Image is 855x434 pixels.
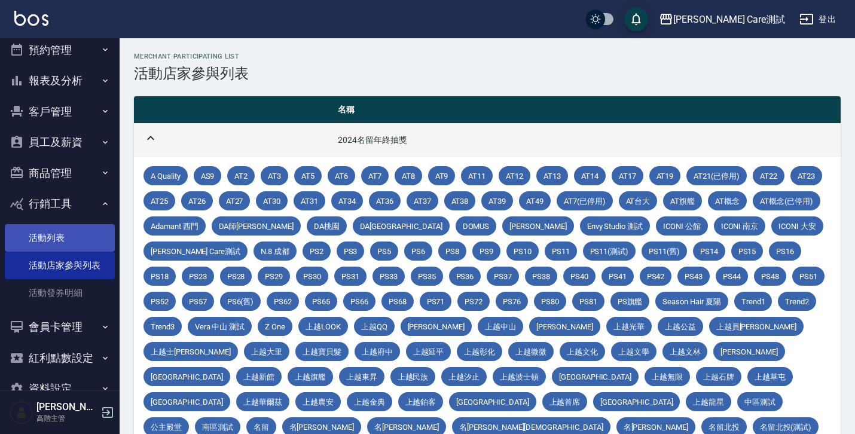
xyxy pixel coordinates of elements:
span: AT25 [143,195,175,207]
span: 名[PERSON_NAME] [367,421,446,433]
a: 活動發券明細 [5,279,115,307]
button: 行銷工具 [5,188,115,219]
span: DOMUS [456,220,497,233]
span: Envy Studio 測試 [580,220,650,233]
span: 名[PERSON_NAME][DEMOGRAPHIC_DATA] [452,421,610,433]
span: AT26 [181,195,213,207]
span: A Quality [143,170,188,182]
span: 上越旗艦 [288,371,333,383]
span: 上越草屯 [747,371,793,383]
span: PS33 [372,270,405,283]
span: AT30 [256,195,288,207]
span: PS52 [143,295,176,308]
span: PS40 [563,270,596,283]
span: 上越華爾茲 [236,396,289,408]
span: PS48 [754,270,786,283]
span: Trend2 [778,295,816,308]
span: 上越微微 [508,346,554,358]
span: [PERSON_NAME] Care測試 [143,245,248,258]
td: 2024名留年終抽獎 [328,124,841,157]
span: Vera 中山 測試 [188,320,252,333]
span: Season Hair 夏陽 [655,295,728,308]
span: [PERSON_NAME] [401,320,472,333]
button: 資料設定 [5,373,115,404]
span: PS15 [731,245,764,258]
span: PS14 [693,245,725,258]
span: PS43 [677,270,710,283]
span: 上越波士頓 [493,371,546,383]
span: 上越士[PERSON_NAME] [143,346,238,358]
span: 上越員[PERSON_NAME] [709,320,804,333]
span: PS62 [267,295,299,308]
button: 紅利點數設定 [5,343,115,374]
span: PS23 [182,270,214,283]
span: AT31 [294,195,325,207]
span: PS旗艦 [610,295,650,308]
a: 活動列表 [5,224,115,252]
span: PS29 [258,270,290,283]
span: AS9 [194,170,222,182]
span: 上越龍星 [686,396,731,408]
span: PS18 [143,270,176,283]
span: 上越中山 [478,320,523,333]
span: 上越民族 [390,371,436,383]
button: 客戶管理 [5,96,115,127]
span: AT12 [499,170,530,182]
span: ICONI 南京 [714,220,766,233]
span: AT49 [519,195,551,207]
span: DA[GEOGRAPHIC_DATA] [353,220,450,233]
span: PS42 [640,270,672,283]
span: PS80 [534,295,566,308]
span: 上越大里 [244,346,289,358]
span: AT7 [361,170,389,182]
span: PS3 [337,245,365,258]
span: 名留北投 [701,421,747,433]
span: PS11(測試) [583,245,636,258]
span: 上越文學 [611,346,656,358]
span: DA桃園 [307,220,347,233]
span: Trend3 [143,320,182,333]
button: save [624,7,648,31]
span: [GEOGRAPHIC_DATA] [593,396,680,408]
span: AT39 [481,195,513,207]
span: 南區測試 [195,421,240,433]
button: 報表及分析 [5,65,115,96]
span: PS10 [506,245,539,258]
span: 上越汐止 [441,371,487,383]
span: AT23 [790,170,822,182]
span: PS35 [411,270,443,283]
span: PS57 [182,295,214,308]
span: AT3 [261,170,288,182]
span: PS66 [343,295,375,308]
img: Person [10,401,33,424]
button: 預約管理 [5,35,115,66]
h2: Merchant Participating List [134,53,841,60]
a: 活動店家參與列表 [5,252,115,279]
span: 上越新館 [236,371,282,383]
button: 會員卡管理 [5,311,115,343]
span: 上越鉑客 [398,396,444,408]
span: PS30 [296,270,328,283]
span: PS6 [404,245,432,258]
span: 上越東昇 [339,371,384,383]
span: 上越農安 [295,396,341,408]
span: 上越公益 [658,320,703,333]
img: Logo [14,11,48,26]
span: [GEOGRAPHIC_DATA] [143,371,230,383]
span: PS8 [438,245,466,258]
span: PS2 [303,245,331,258]
span: 上越光華 [606,320,652,333]
span: 上越金典 [347,396,392,408]
span: Trend1 [734,295,772,308]
span: ICONI 公館 [656,220,708,233]
h5: [PERSON_NAME] [36,401,97,413]
span: DA師[PERSON_NAME] [212,220,301,233]
span: AT11 [461,170,493,182]
span: AT17 [612,170,643,182]
span: 上越QQ [354,320,395,333]
span: 上越文林 [662,346,708,358]
span: PS68 [381,295,414,308]
span: AT27 [219,195,251,207]
span: N.8 成都 [254,245,297,258]
span: PS37 [487,270,519,283]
